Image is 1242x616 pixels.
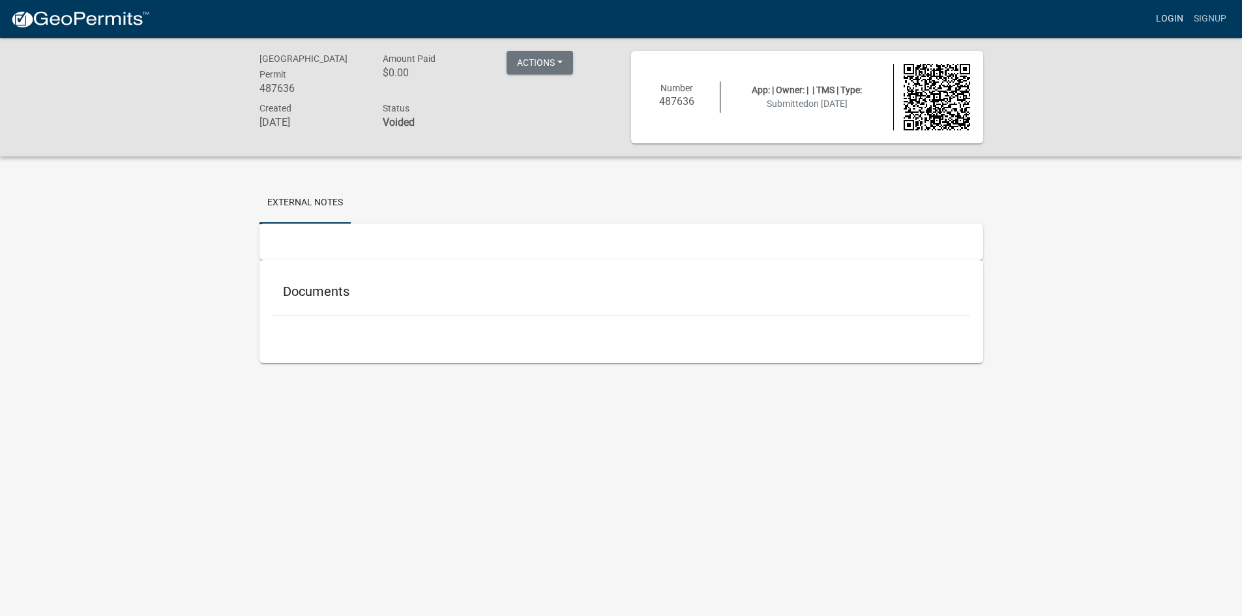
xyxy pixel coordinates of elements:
span: App: | Owner: | | TMS | Type: [752,85,862,95]
h5: Documents [283,284,960,299]
span: Amount Paid [383,53,436,64]
span: [GEOGRAPHIC_DATA] Permit [259,53,347,80]
h6: $0.00 [383,66,487,79]
span: Status [383,103,409,113]
span: Submitted on [DATE] [767,98,848,109]
h6: 487636 [644,95,711,108]
button: Actions [507,51,573,74]
img: QR code [904,64,970,130]
span: Created [259,103,291,113]
strong: Voided [383,116,415,128]
span: Number [660,83,693,93]
a: External Notes [259,183,351,224]
a: Signup [1189,7,1232,31]
h6: [DATE] [259,116,364,128]
h6: 487636 [259,82,364,95]
a: Login [1151,7,1189,31]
